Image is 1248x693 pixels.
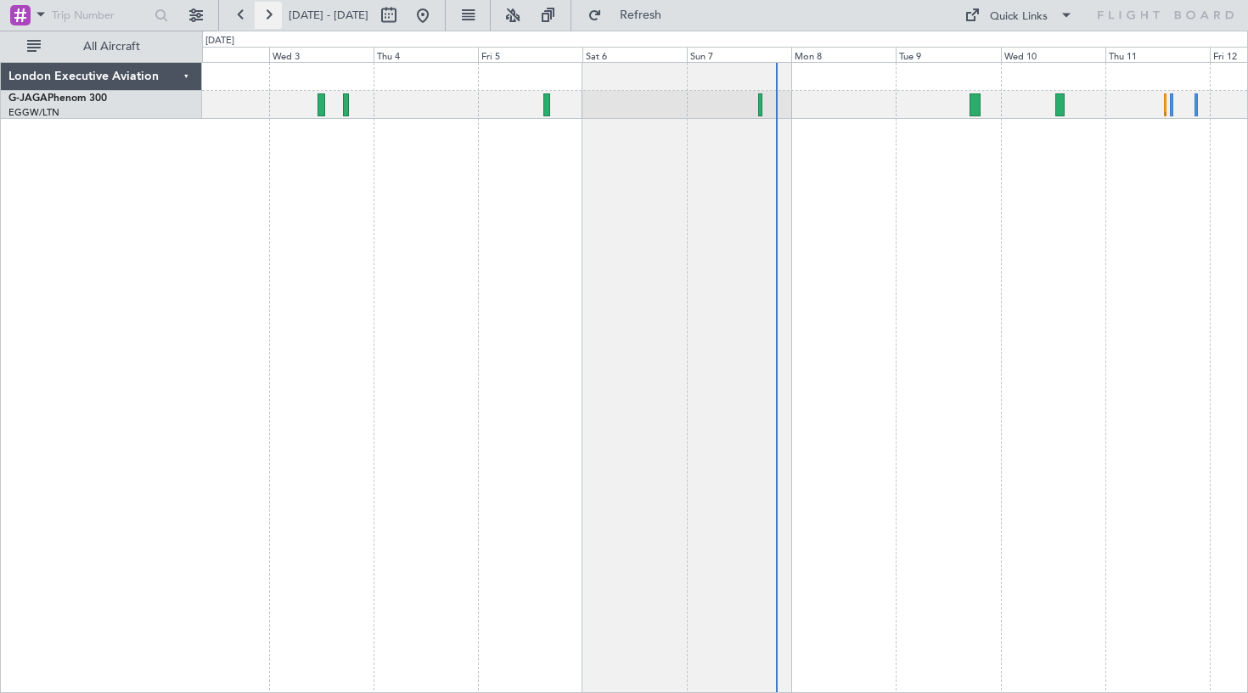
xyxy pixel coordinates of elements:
span: G-JAGA [8,93,48,104]
div: Sat 6 [582,47,687,62]
button: Quick Links [956,2,1082,29]
button: Refresh [580,2,682,29]
span: Refresh [605,9,677,21]
div: Tue 2 [164,47,268,62]
span: [DATE] - [DATE] [289,8,368,23]
input: Trip Number [52,3,149,28]
div: Mon 8 [791,47,896,62]
span: All Aircraft [44,41,179,53]
a: G-JAGAPhenom 300 [8,93,107,104]
div: Fri 5 [478,47,582,62]
div: [DATE] [205,34,234,48]
div: Wed 3 [269,47,374,62]
div: Quick Links [990,8,1048,25]
div: Tue 9 [896,47,1000,62]
div: Thu 4 [374,47,478,62]
div: Wed 10 [1001,47,1105,62]
div: Sun 7 [687,47,791,62]
a: EGGW/LTN [8,106,59,119]
button: All Aircraft [19,33,184,60]
div: Thu 11 [1105,47,1210,62]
